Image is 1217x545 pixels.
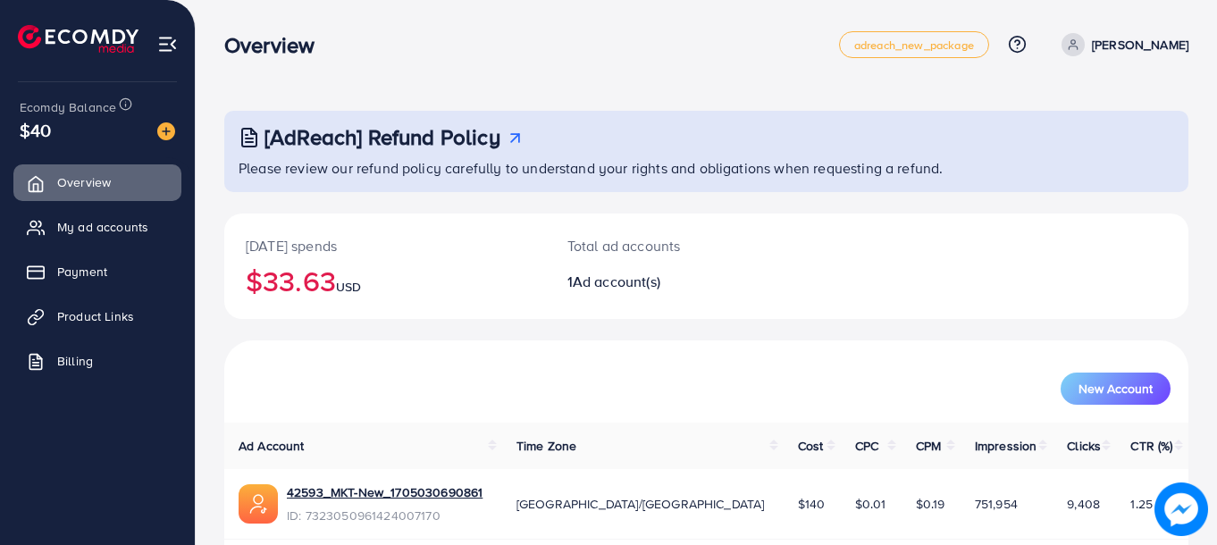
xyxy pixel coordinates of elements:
h2: 1 [567,273,766,290]
span: adreach_new_package [854,39,974,51]
p: [DATE] spends [246,235,525,256]
span: Ad Account [239,437,305,455]
img: ic-ads-acc.e4c84228.svg [239,484,278,524]
span: $140 [798,495,826,513]
img: image [1154,482,1208,536]
a: adreach_new_package [839,31,989,58]
a: 42593_MKT-New_1705030690861 [287,483,483,501]
span: $0.19 [916,495,945,513]
span: Ecomdy Balance [20,98,116,116]
a: Payment [13,254,181,289]
span: $0.01 [855,495,886,513]
span: 751,954 [975,495,1018,513]
span: CPM [916,437,941,455]
h2: $33.63 [246,264,525,298]
span: $40 [20,117,51,143]
span: CTR (%) [1130,437,1172,455]
span: New Account [1079,382,1153,395]
span: Clicks [1067,437,1101,455]
span: 1.25 [1130,495,1153,513]
h3: [AdReach] Refund Policy [264,124,500,150]
span: Billing [57,352,93,370]
span: Overview [57,173,111,191]
span: Ad account(s) [573,272,660,291]
img: image [157,122,175,140]
p: Please review our refund policy carefully to understand your rights and obligations when requesti... [239,157,1178,179]
p: Total ad accounts [567,235,766,256]
span: Time Zone [516,437,576,455]
span: [GEOGRAPHIC_DATA]/[GEOGRAPHIC_DATA] [516,495,765,513]
span: USD [336,278,361,296]
span: ID: 7323050961424007170 [287,507,483,524]
span: Payment [57,263,107,281]
a: [PERSON_NAME] [1054,33,1188,56]
a: Product Links [13,298,181,334]
a: My ad accounts [13,209,181,245]
span: Impression [975,437,1037,455]
img: menu [157,34,178,54]
span: 9,408 [1067,495,1100,513]
a: Billing [13,343,181,379]
button: New Account [1061,373,1171,405]
span: Cost [798,437,824,455]
span: My ad accounts [57,218,148,236]
span: CPC [855,437,878,455]
a: Overview [13,164,181,200]
p: [PERSON_NAME] [1092,34,1188,55]
span: Product Links [57,307,134,325]
h3: Overview [224,32,329,58]
img: logo [18,25,138,53]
